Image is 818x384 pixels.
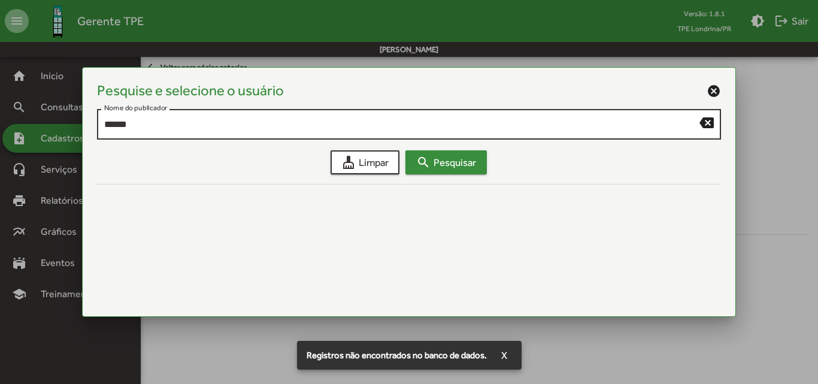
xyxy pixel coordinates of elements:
button: X [492,344,517,366]
span: Registros não encontrados no banco de dados. [307,349,487,361]
button: Limpar [331,150,399,174]
mat-icon: cleaning_services [341,155,356,170]
span: Pesquisar [416,152,476,173]
button: Pesquisar [405,150,487,174]
span: Limpar [341,152,389,173]
mat-icon: cancel [707,84,721,98]
h4: Pesquise e selecione o usuário [97,82,284,99]
mat-icon: backspace [699,115,714,129]
mat-icon: search [416,155,431,170]
span: X [501,344,507,366]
